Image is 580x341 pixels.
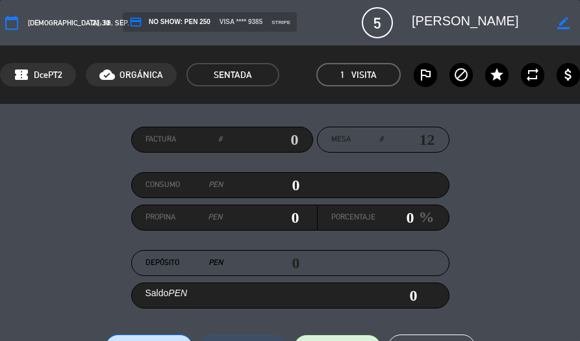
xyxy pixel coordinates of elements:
[14,67,29,82] span: confirmation_number
[145,133,222,146] label: Factura
[331,133,351,146] span: Mesa
[379,133,383,146] em: #
[418,67,433,82] i: outlined_flag
[223,175,300,195] input: 0
[92,17,110,29] span: 21:30
[145,286,188,301] label: Saldo
[99,67,115,82] i: cloud_done
[145,211,223,224] label: Propina
[557,17,570,29] i: border_color
[208,179,223,192] em: PEN
[340,68,345,82] span: 1
[218,133,222,146] em: #
[351,68,377,82] em: Visita
[222,208,299,227] input: 0
[34,68,62,82] span: DcePT2
[120,68,163,82] span: ORGÁNICA
[168,288,187,298] em: PEN
[145,257,223,270] label: Depósito
[453,67,469,82] i: block
[28,17,129,29] span: [DEMOGRAPHIC_DATA]. 18, sep.
[525,67,540,82] i: repeat
[145,179,223,192] label: Consumo
[489,67,505,82] i: star
[208,211,222,224] em: PEN
[271,18,290,27] span: stripe
[186,63,279,86] span: SENTADA
[362,7,393,38] span: 5
[561,67,576,82] i: attach_money
[331,211,375,224] label: Porcentaje
[375,208,414,227] input: 0
[129,16,210,29] span: NO SHOW: PEN 250
[208,257,223,270] em: PEN
[4,15,19,31] i: calendar_today
[222,130,299,149] input: 0
[129,16,142,29] i: credit_card
[414,205,435,230] em: %
[383,130,435,149] input: number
